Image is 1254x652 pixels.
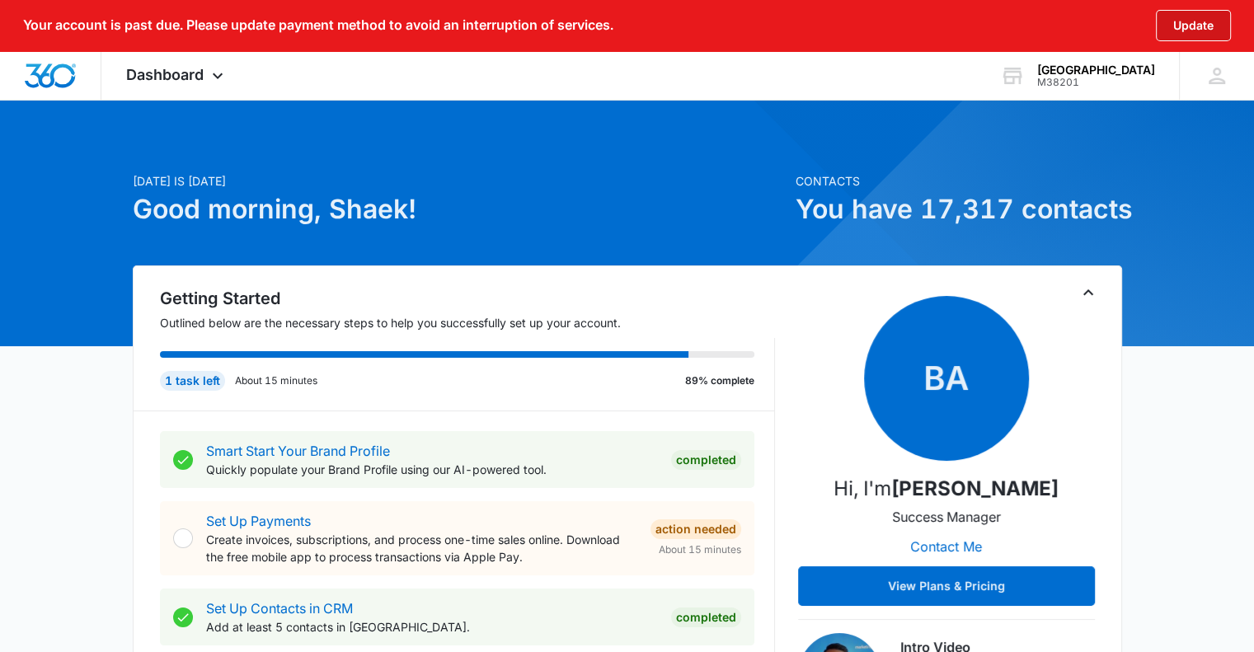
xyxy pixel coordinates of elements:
[1037,63,1155,77] div: account name
[894,527,998,566] button: Contact Me
[160,371,225,391] div: 1 task left
[671,450,741,470] div: Completed
[892,507,1001,527] p: Success Manager
[206,443,390,459] a: Smart Start Your Brand Profile
[864,296,1029,461] span: BA
[796,190,1122,229] h1: You have 17,317 contacts
[133,190,786,229] h1: Good morning, Shaek!
[206,618,658,636] p: Add at least 5 contacts in [GEOGRAPHIC_DATA].
[133,172,786,190] p: [DATE] is [DATE]
[23,17,613,33] p: Your account is past due. Please update payment method to avoid an interruption of services.
[671,607,741,627] div: Completed
[685,373,754,388] p: 89% complete
[1156,10,1231,41] button: Update
[891,476,1059,500] strong: [PERSON_NAME]
[160,314,775,331] p: Outlined below are the necessary steps to help you successfully set up your account.
[1078,283,1098,303] button: Toggle Collapse
[659,542,741,557] span: About 15 minutes
[798,566,1095,606] button: View Plans & Pricing
[1037,77,1155,88] div: account id
[206,461,658,478] p: Quickly populate your Brand Profile using our AI-powered tool.
[650,519,741,539] div: Action Needed
[235,373,317,388] p: About 15 minutes
[160,286,775,311] h2: Getting Started
[796,172,1122,190] p: Contacts
[206,513,311,529] a: Set Up Payments
[126,66,204,83] span: Dashboard
[101,51,252,100] div: Dashboard
[206,600,353,617] a: Set Up Contacts in CRM
[206,531,637,565] p: Create invoices, subscriptions, and process one-time sales online. Download the free mobile app t...
[834,474,1059,504] p: Hi, I'm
